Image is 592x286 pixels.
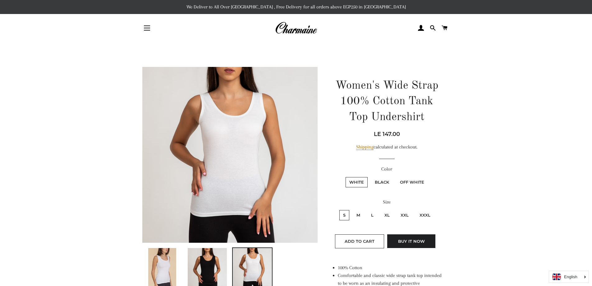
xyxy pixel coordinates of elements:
img: Women's Wide Strap 100% Cotton Tank Top Undershirt [142,67,318,243]
label: Size [332,198,442,206]
label: S [339,210,349,220]
label: Color [332,165,442,173]
div: calculated at checkout. [332,143,442,151]
label: Off White [396,177,428,187]
a: Shipping [356,144,374,150]
label: XL [381,210,393,220]
label: White [346,177,368,187]
i: English [564,275,577,279]
button: Buy it now [387,234,435,248]
h1: Women's Wide Strap 100% Cotton Tank Top Undershirt [332,78,442,125]
button: Add to Cart [335,234,384,248]
img: Charmaine Egypt [275,21,317,35]
label: M [353,210,364,220]
a: English [552,274,585,280]
span: Add to Cart [345,239,374,244]
label: XXXL [416,210,434,220]
label: XXL [397,210,412,220]
span: 100% Cotton [338,265,362,270]
label: L [367,210,377,220]
label: Black [371,177,393,187]
span: LE 147.00 [374,131,400,138]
